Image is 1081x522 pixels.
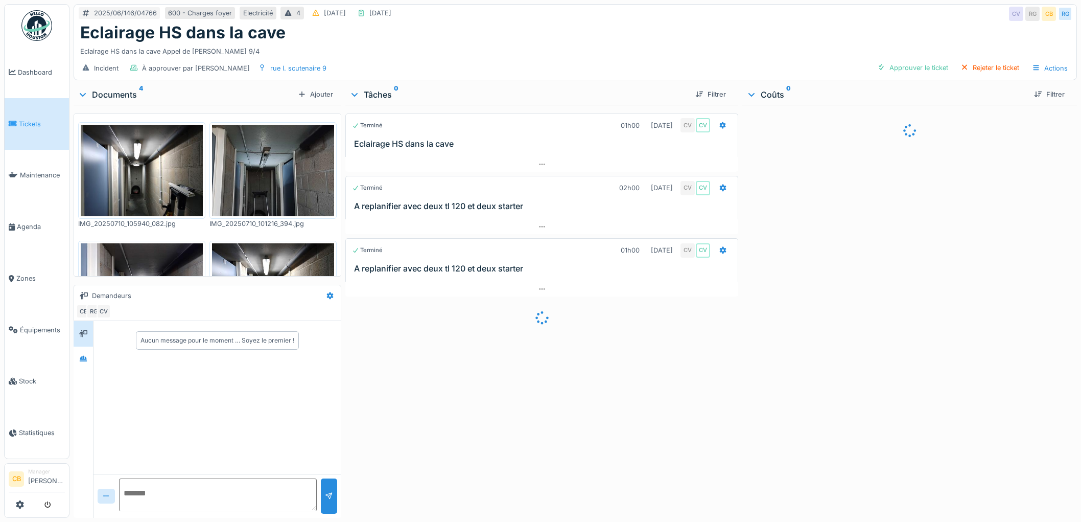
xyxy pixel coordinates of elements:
div: 02h00 [619,183,640,193]
div: Aucun message pour le moment … Soyez le premier ! [140,336,294,345]
div: Rejeter le ticket [956,61,1023,75]
a: Dashboard [5,47,69,98]
div: 2025/06/146/04766 [94,8,157,18]
div: Manager [28,468,65,475]
div: Terminé [352,121,383,130]
div: Approuver le ticket [873,61,952,75]
div: CB [1042,7,1056,21]
a: Agenda [5,201,69,253]
div: [DATE] [651,183,673,193]
li: [PERSON_NAME] [28,468,65,490]
span: Stock [19,376,65,386]
div: Incident [94,63,119,73]
div: [DATE] [651,121,673,130]
div: CV [680,118,695,132]
img: bse4b8q3ohft5mwawv1ubd72mqvd [81,125,203,216]
div: rue l. scutenaire 9 [270,63,326,73]
img: sm1y98srh5q7d71yoxuh5jbvg4vn [212,243,334,335]
div: CV [696,181,710,195]
span: Statistiques [19,428,65,438]
div: Filtrer [691,87,730,101]
div: IMG_20250710_105940_082.jpg [78,219,205,229]
a: Statistiques [5,407,69,459]
div: CV [680,243,695,258]
div: 4 [296,8,300,18]
a: CB Manager[PERSON_NAME] [9,468,65,492]
div: 600 - Charges foyer [168,8,232,18]
sup: 0 [786,88,791,101]
div: [DATE] [324,8,346,18]
div: RG [86,304,101,319]
img: 9h9khnizc2949ypfpp0s18wc9tgt [212,125,334,216]
h3: Eclairage HS dans la cave [354,139,734,149]
span: Zones [16,274,65,283]
a: Équipements [5,304,69,356]
sup: 4 [139,88,143,101]
span: Tickets [19,119,65,129]
div: Coûts [746,88,1026,101]
span: Équipements [20,325,65,335]
li: CB [9,471,24,487]
sup: 0 [394,88,398,101]
div: [DATE] [369,8,391,18]
a: Maintenance [5,150,69,201]
span: Agenda [17,222,65,232]
div: Actions [1027,61,1072,76]
div: [DATE] [651,245,673,255]
div: Electricité [243,8,273,18]
div: Documents [78,88,294,101]
div: Demandeurs [92,291,131,301]
div: IMG_20250710_101216_394.jpg [209,219,337,229]
div: Eclairage HS dans la cave Appel de [PERSON_NAME] 9/4 [80,42,1070,56]
img: Badge_color-CXgf-gQk.svg [21,10,52,41]
h3: A replanifier avec deux tl 120 et deux starter [354,264,734,274]
div: RG [1058,7,1072,21]
div: Terminé [352,246,383,255]
span: Dashboard [18,67,65,77]
div: CV [97,304,111,319]
h3: A replanifier avec deux tl 120 et deux starter [354,201,734,211]
div: Ajouter [294,87,337,101]
div: Terminé [352,184,383,192]
div: 01h00 [621,121,640,130]
div: Filtrer [1030,87,1069,101]
div: À approuver par [PERSON_NAME] [142,63,250,73]
div: CV [680,181,695,195]
div: 01h00 [621,245,640,255]
div: CV [1009,7,1023,21]
h1: Eclairage HS dans la cave [80,23,286,42]
a: Stock [5,356,69,407]
div: RG [1025,7,1040,21]
span: Maintenance [20,170,65,180]
div: CB [76,304,90,319]
a: Tickets [5,98,69,150]
a: Zones [5,253,69,304]
div: Tâches [349,88,688,101]
div: CV [696,243,710,258]
div: CV [696,118,710,132]
img: n4crnjjo1iyjs408ai7xl1k25525 [81,243,203,335]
